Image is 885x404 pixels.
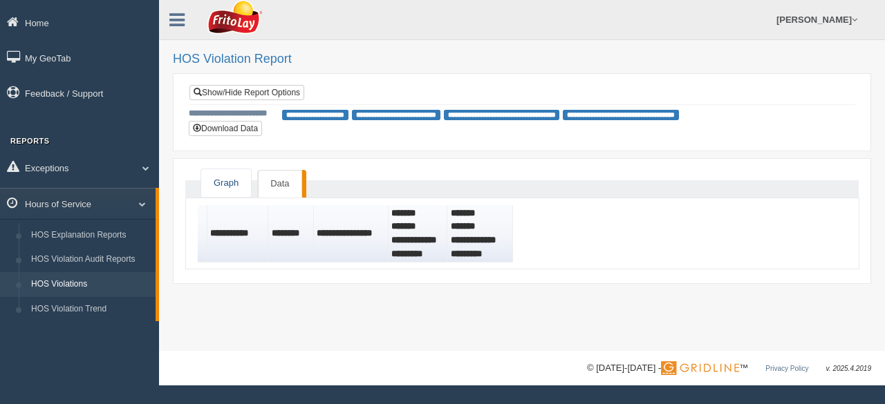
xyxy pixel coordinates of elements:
img: Gridline [661,361,739,375]
a: HOS Violation Audit Reports [25,247,156,272]
a: Data [258,170,301,198]
a: HOS Explanation Reports [25,223,156,248]
h2: HOS Violation Report [173,52,871,66]
button: Download Data [189,121,262,136]
a: Show/Hide Report Options [189,85,304,100]
a: Privacy Policy [765,365,808,372]
span: v. 2025.4.2019 [826,365,871,372]
div: © [DATE]-[DATE] - ™ [587,361,871,376]
a: HOS Violations [25,272,156,297]
a: HOS Violation Trend [25,297,156,322]
a: Graph [201,169,251,198]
